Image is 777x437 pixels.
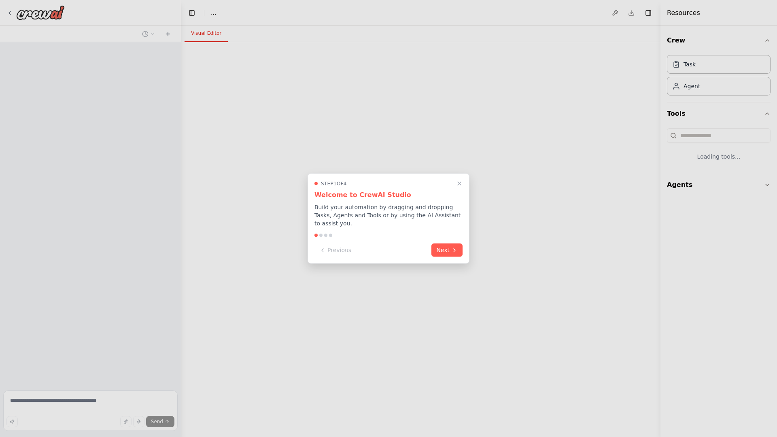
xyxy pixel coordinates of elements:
button: Close walkthrough [454,179,464,189]
button: Previous [314,244,356,257]
button: Hide left sidebar [186,7,197,19]
h3: Welcome to CrewAI Studio [314,190,463,200]
p: Build your automation by dragging and dropping Tasks, Agents and Tools or by using the AI Assista... [314,203,463,227]
span: Step 1 of 4 [321,180,347,187]
button: Next [431,244,463,257]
